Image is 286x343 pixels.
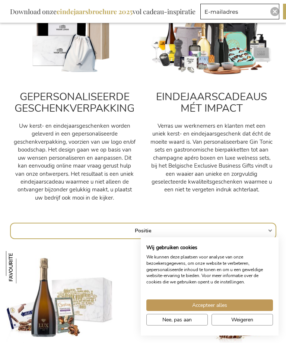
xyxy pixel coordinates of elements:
[146,314,208,325] button: Pas cookie voorkeuren aan
[200,4,279,19] input: E-mailadres
[192,301,227,309] span: Accepteer alles
[200,4,282,22] form: marketing offers and promotions
[150,91,273,114] h2: EINDEJAARSCADEAUS MÉT IMPACT
[6,251,38,283] img: Sparkling Temptations Box
[150,122,273,194] p: Verras uw werknemers en klanten met een uniek kerst- en eindejaarsgeschenk dat écht de moeite waa...
[13,91,136,114] h2: GEPERSONALISEERDE GESCHENKVERPAKKING
[146,254,273,285] p: We kunnen deze plaatsen voor analyse van onze bezoekersgegevens, om onze website te verbeteren, g...
[162,316,192,324] span: Nee, pas aan
[273,9,277,14] img: Close
[146,244,273,251] h2: Wij gebruiken cookies
[13,122,136,202] p: Uw kerst- en eindejaarsgeschenken worden geleverd in een gepersonaliseerde geschenkverpakking, vo...
[212,314,273,325] button: Alle cookies weigeren
[270,7,279,16] div: Close
[7,4,199,19] div: Download onze vol cadeau-inspiratie
[231,316,253,324] span: Weigeren
[146,299,273,311] button: Accepteer alle cookies
[57,7,133,16] b: eindejaarsbrochure 2025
